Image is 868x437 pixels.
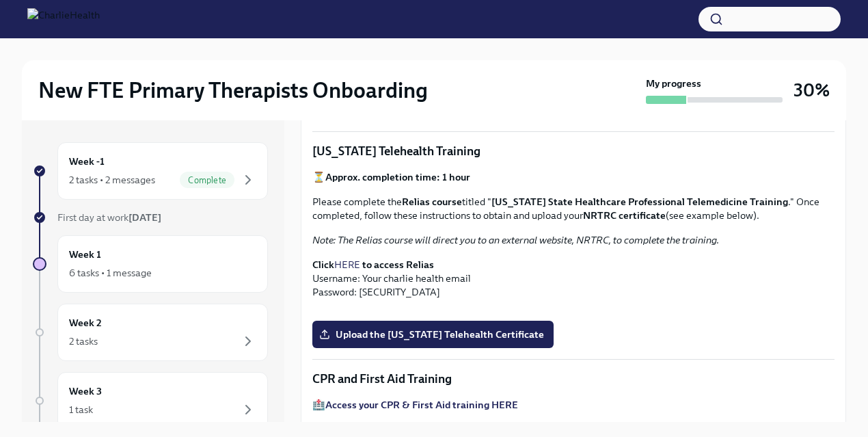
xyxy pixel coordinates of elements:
[334,259,360,271] a: HERE
[69,266,152,280] div: 6 tasks • 1 message
[362,259,434,271] strong: to access Relias
[69,247,101,262] h6: Week 1
[180,175,234,185] span: Complete
[794,78,830,103] h3: 30%
[312,258,835,299] p: Username: Your charlie health email Password: [SECURITY_DATA]
[69,384,102,399] h6: Week 3
[312,371,835,387] p: CPR and First Aid Training
[38,77,428,104] h2: New FTE Primary Therapists Onboarding
[69,403,93,416] div: 1 task
[583,209,666,222] strong: NRTRC certificate
[646,77,701,90] strong: My progress
[312,259,334,271] strong: Click
[402,196,462,208] strong: Relias course
[128,211,161,224] strong: [DATE]
[33,372,268,429] a: Week 31 task
[57,211,161,224] span: First day at work
[312,234,719,246] em: Note: The Relias course will direct you to an external website, NRTRC, to complete the training.
[312,398,835,412] p: 🏥
[322,328,544,341] span: Upload the [US_STATE] Telehealth Certificate
[69,334,98,348] div: 2 tasks
[27,8,100,30] img: CharlieHealth
[33,211,268,224] a: First day at work[DATE]
[325,171,470,183] strong: Approx. completion time: 1 hour
[69,173,155,187] div: 2 tasks • 2 messages
[491,196,788,208] strong: [US_STATE] State Healthcare Professional Telemedicine Training
[312,195,835,222] p: Please complete the titled " ." Once completed, follow these instructions to obtain and upload yo...
[325,399,518,411] a: Access your CPR & First Aid training HERE
[69,154,105,169] h6: Week -1
[33,304,268,361] a: Week 22 tasks
[33,235,268,293] a: Week 16 tasks • 1 message
[312,321,554,348] label: Upload the [US_STATE] Telehealth Certificate
[69,315,102,330] h6: Week 2
[33,142,268,200] a: Week -12 tasks • 2 messagesComplete
[312,143,835,159] p: [US_STATE] Telehealth Training
[312,170,835,184] p: ⏳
